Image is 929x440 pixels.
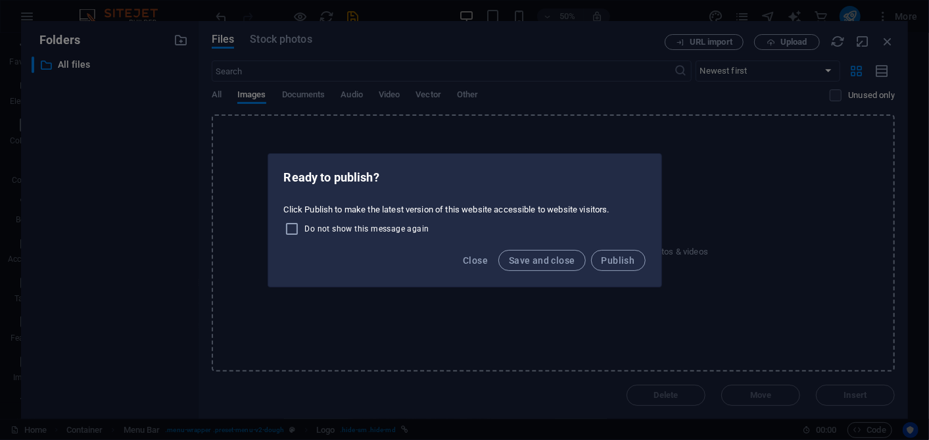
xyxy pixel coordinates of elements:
button: Save and close [498,250,586,271]
div: Click Publish to make the latest version of this website accessible to website visitors. [268,199,661,242]
span: Publish [602,255,635,266]
span: Do not show this message again [305,224,429,234]
span: Save and close [509,255,575,266]
span: Close [463,255,488,266]
h2: Ready to publish? [284,170,646,185]
button: Publish [591,250,646,271]
button: Close [458,250,493,271]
